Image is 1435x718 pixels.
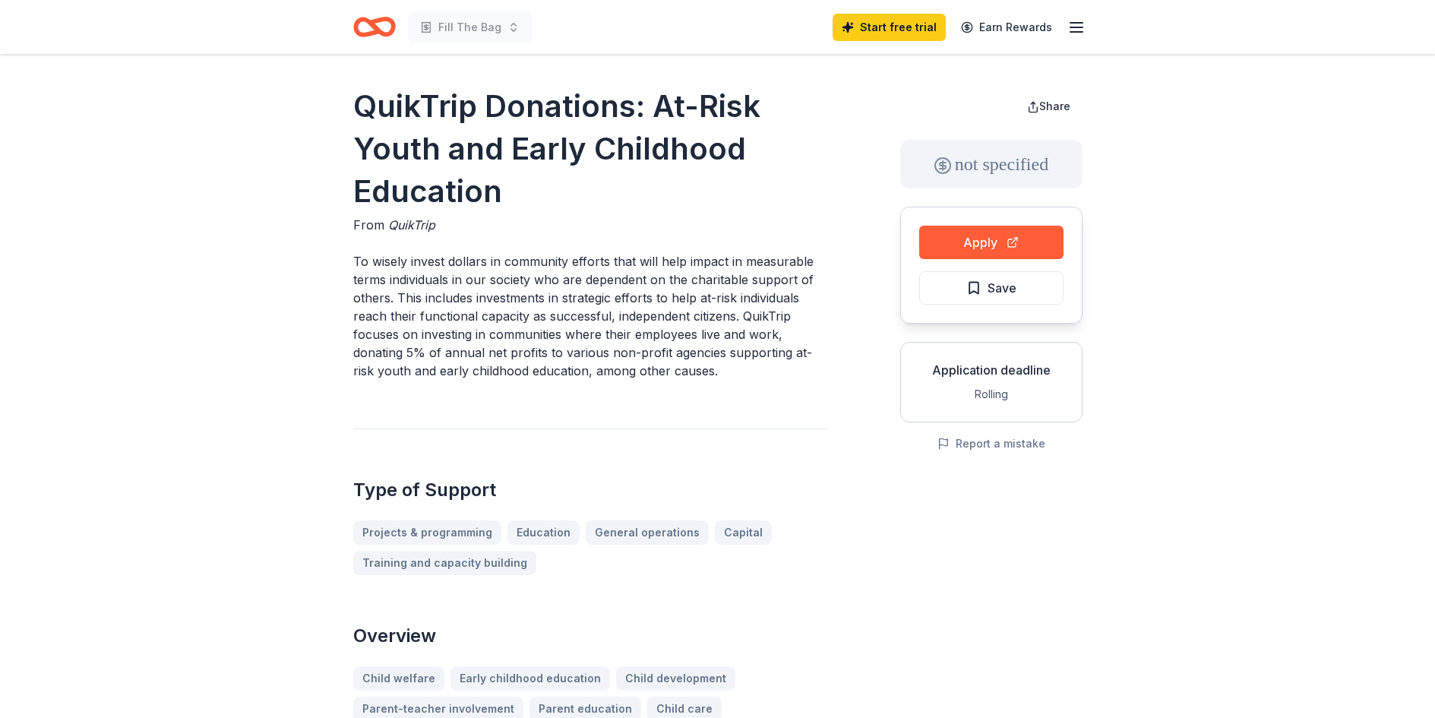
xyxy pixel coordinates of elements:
[353,624,827,648] h2: Overview
[715,520,772,545] a: Capital
[833,14,946,41] a: Start free trial
[988,278,1016,298] span: Save
[353,551,536,575] a: Training and capacity building
[408,12,532,43] button: Fill The Bag
[507,520,580,545] a: Education
[937,435,1045,453] button: Report a mistake
[913,361,1070,379] div: Application deadline
[353,520,501,545] a: Projects & programming
[353,85,827,213] h1: QuikTrip Donations: At-Risk Youth and Early Childhood Education
[913,385,1070,403] div: Rolling
[919,226,1064,259] button: Apply
[952,14,1061,41] a: Earn Rewards
[1039,100,1070,112] span: Share
[919,271,1064,305] button: Save
[586,520,709,545] a: General operations
[353,252,827,380] p: To wisely invest dollars in community efforts that will help impact in measurable terms individua...
[353,9,396,45] a: Home
[1015,91,1083,122] button: Share
[353,478,827,502] h2: Type of Support
[900,140,1083,188] div: not specified
[353,216,827,234] div: From
[438,18,501,36] span: Fill The Bag
[388,217,435,232] span: QuikTrip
